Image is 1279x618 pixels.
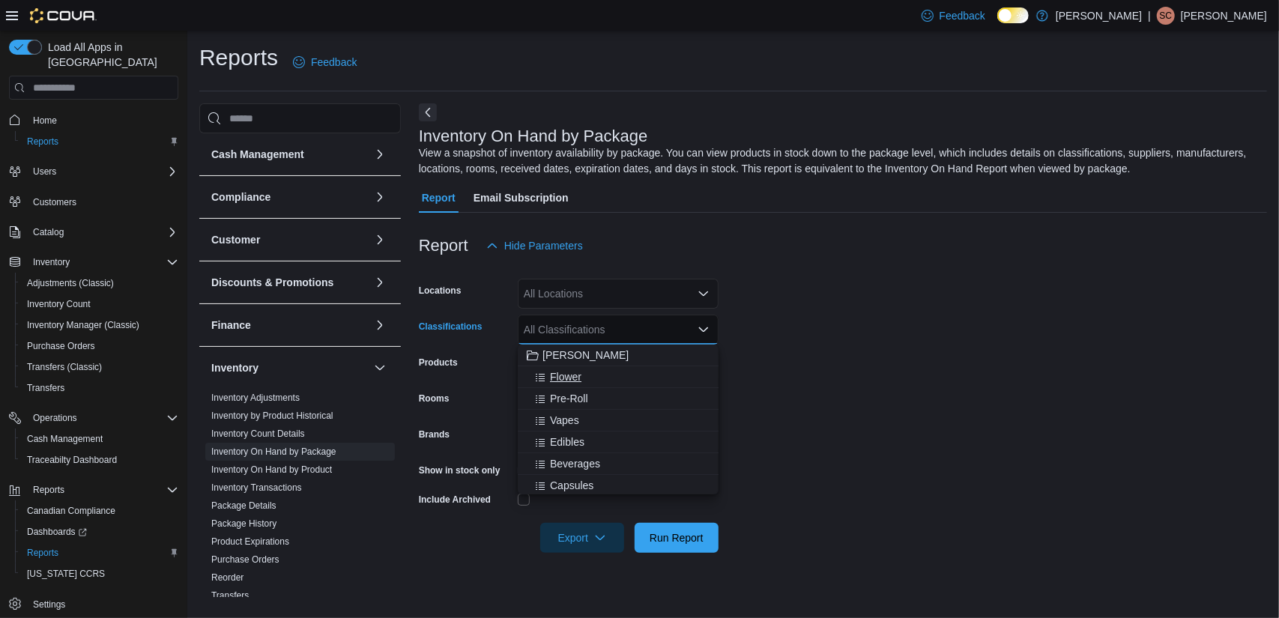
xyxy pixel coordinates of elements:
[419,393,450,405] label: Rooms
[518,410,719,431] button: Vapes
[21,274,120,292] a: Adjustments (Classic)
[1056,7,1142,25] p: [PERSON_NAME]
[21,379,70,397] a: Transfers
[211,482,302,493] a: Inventory Transactions
[21,523,93,541] a: Dashboards
[940,8,985,23] span: Feedback
[21,430,178,448] span: Cash Management
[550,434,584,449] span: Edibles
[211,464,332,475] a: Inventory On Hand by Product
[21,544,64,562] a: Reports
[27,223,70,241] button: Catalog
[540,523,624,553] button: Export
[211,275,333,290] h3: Discounts & Promotions
[371,145,389,163] button: Cash Management
[211,360,368,375] button: Inventory
[27,163,62,181] button: Users
[30,8,97,23] img: Cova
[419,103,437,121] button: Next
[21,358,108,376] a: Transfers (Classic)
[27,595,178,614] span: Settings
[21,379,178,397] span: Transfers
[21,337,101,355] a: Purchase Orders
[997,23,998,24] span: Dark Mode
[419,464,501,476] label: Show in stock only
[15,428,184,449] button: Cash Management
[3,191,184,213] button: Customers
[1148,7,1151,25] p: |
[27,253,178,271] span: Inventory
[211,410,333,422] span: Inventory by Product Historical
[27,454,117,466] span: Traceabilty Dashboard
[518,366,719,388] button: Flower
[211,393,300,403] a: Inventory Adjustments
[15,294,184,315] button: Inventory Count
[650,530,704,545] span: Run Report
[27,223,178,241] span: Catalog
[211,518,276,529] a: Package History
[211,590,249,602] span: Transfers
[211,411,333,421] a: Inventory by Product Historical
[27,277,114,289] span: Adjustments (Classic)
[211,360,258,375] h3: Inventory
[21,133,178,151] span: Reports
[33,196,76,208] span: Customers
[27,409,83,427] button: Operations
[15,542,184,563] button: Reports
[211,392,300,404] span: Inventory Adjustments
[15,563,184,584] button: [US_STATE] CCRS
[518,475,719,497] button: Capsules
[211,536,289,548] span: Product Expirations
[27,340,95,352] span: Purchase Orders
[550,391,588,406] span: Pre-Roll
[27,253,76,271] button: Inventory
[422,183,456,213] span: Report
[371,359,389,377] button: Inventory
[419,428,450,440] label: Brands
[211,318,251,333] h3: Finance
[211,482,302,494] span: Inventory Transactions
[27,319,139,331] span: Inventory Manager (Classic)
[211,554,279,566] span: Purchase Orders
[916,1,991,31] a: Feedback
[27,298,91,310] span: Inventory Count
[27,526,87,538] span: Dashboards
[27,163,178,181] span: Users
[33,115,57,127] span: Home
[27,596,71,614] a: Settings
[419,285,462,297] label: Locations
[371,188,389,206] button: Compliance
[518,388,719,410] button: Pre-Roll
[550,369,581,384] span: Flower
[698,288,710,300] button: Open list of options
[15,500,184,521] button: Canadian Compliance
[371,231,389,249] button: Customer
[21,358,178,376] span: Transfers (Classic)
[635,523,719,553] button: Run Report
[33,484,64,496] span: Reports
[550,456,600,471] span: Beverages
[21,502,178,520] span: Canadian Compliance
[211,147,368,162] button: Cash Management
[15,378,184,399] button: Transfers
[15,357,184,378] button: Transfers (Classic)
[33,166,56,178] span: Users
[1160,7,1173,25] span: SC
[21,295,178,313] span: Inventory Count
[33,412,77,424] span: Operations
[15,273,184,294] button: Adjustments (Classic)
[419,357,458,369] label: Products
[211,536,289,547] a: Product Expirations
[27,433,103,445] span: Cash Management
[33,226,64,238] span: Catalog
[3,408,184,428] button: Operations
[211,446,336,457] a: Inventory On Hand by Package
[549,523,615,553] span: Export
[518,345,719,366] button: [PERSON_NAME]
[287,47,363,77] a: Feedback
[3,109,184,130] button: Home
[211,318,368,333] button: Finance
[211,500,276,511] a: Package Details
[21,295,97,313] a: Inventory Count
[211,428,305,440] span: Inventory Count Details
